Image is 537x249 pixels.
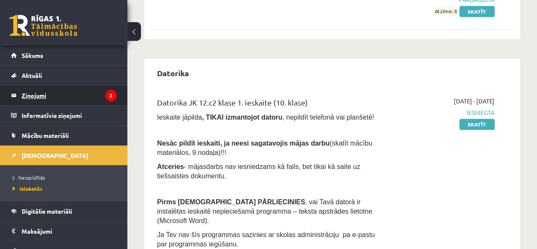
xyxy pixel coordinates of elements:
span: Sākums [22,52,43,59]
h2: Datorika [149,63,197,83]
span: Atzīme: 8 [433,7,458,16]
legend: Ziņojumi [22,86,117,105]
a: Ziņojumi2 [11,86,117,105]
a: Skatīt [459,119,495,130]
span: Neizpildītās [13,174,45,181]
span: (skatīt mācību materiālos, 9.nodaļa)!!! [157,140,372,156]
i: 2 [105,90,117,101]
span: Iesniegta [391,108,495,117]
span: Ja Tev nav šīs programmas sazinies ar skolas administrāciju pa e-pastu par programmas iegūšanu. [157,231,375,248]
span: Aktuāli [22,72,42,79]
a: Mācību materiāli [11,126,117,145]
span: Izlabotās [13,185,42,192]
a: Rīgas 1. Tālmācības vidusskola [9,15,77,36]
span: - mājasdarbs nav iesniedzams kā fails, bet tikai kā saite uz tiešsaistes dokumentu. [157,163,360,180]
span: Nesāc pildīt ieskaiti, ja neesi sagatavojis mājas darbu [157,140,329,147]
legend: Maksājumi [22,221,117,241]
span: [DATE] - [DATE] [454,97,495,106]
b: , TIKAI izmantojot datoru [202,114,282,121]
legend: Informatīvie ziņojumi [22,106,117,125]
span: Pirms [DEMOGRAPHIC_DATA] PĀRLIECINIES [157,198,305,206]
span: [DEMOGRAPHIC_DATA] [22,152,88,159]
a: Skatīt [459,6,495,17]
a: Sākums [11,46,117,65]
div: Datorika JK 12.c2 klase 1. ieskaite (10. klase) [157,97,378,112]
span: Digitālie materiāli [22,207,72,215]
span: Mācību materiāli [22,132,69,139]
a: Digitālie materiāli [11,201,117,221]
a: Aktuāli [11,66,117,85]
span: , vai Tavā datorā ir instalētas ieskaitē nepieciešamā programma – teksta apstrādes lietotne (Micr... [157,198,372,224]
span: Ieskaite jāpilda , nepildīt telefonā vai planšetē! [157,114,374,121]
a: Informatīvie ziņojumi [11,106,117,125]
b: Atceries [157,163,184,170]
a: Maksājumi [11,221,117,241]
a: [DEMOGRAPHIC_DATA] [11,146,117,165]
a: Izlabotās [13,185,119,192]
a: Neizpildītās [13,174,119,181]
